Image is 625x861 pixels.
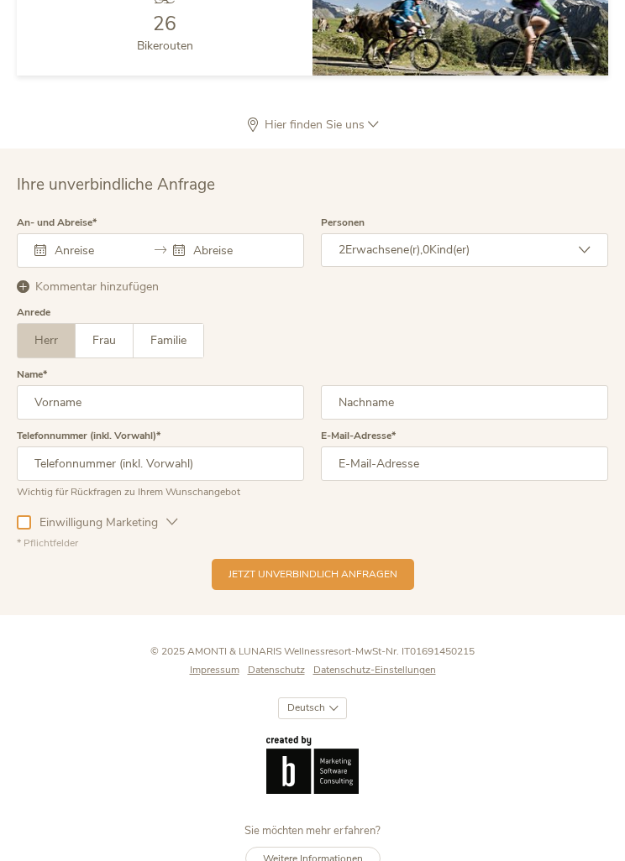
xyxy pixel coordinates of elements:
div: Anrede [17,307,50,317]
span: Einwilligung Marketing [31,514,166,531]
span: Bikerouten [137,38,193,54]
span: © 2025 AMONTI & LUNARIS Wellnessresort [150,644,351,658]
input: Abreise [189,243,273,258]
span: Datenschutz [248,663,305,676]
label: Name [17,369,47,379]
span: Familie [150,332,186,348]
input: Telefonnummer (inkl. Vorwahl) [17,446,304,481]
label: Personen [321,217,365,227]
span: Hier finden Sie uns [260,119,369,131]
span: 2 [339,242,345,258]
label: Telefonnummer (inkl. Vorwahl) [17,430,160,441]
a: Datenschutz [248,663,313,677]
span: Sie möchten mehr erfahren? [244,823,381,838]
div: Wichtig für Rückfragen zu Ihrem Wunschangebot [17,481,304,499]
input: Nachname [321,385,608,420]
a: Datenschutz-Einstellungen [313,663,436,677]
span: Kind(er) [429,242,470,258]
span: - [351,644,355,658]
span: Herr [34,332,58,348]
label: An- und Abreise [17,217,97,227]
a: Impressum [190,663,248,677]
span: 26 [153,11,176,37]
span: Frau [92,332,116,348]
img: Brandnamic GmbH | Leading Hospitality Solutions [266,736,359,793]
label: E-Mail-Adresse [321,430,396,441]
input: Vorname [17,385,304,420]
span: Impressum [190,663,239,676]
span: Erwachsene(r), [345,242,423,258]
span: Jetzt unverbindlich anfragen [228,567,397,582]
input: E-Mail-Adresse [321,446,608,481]
span: Kommentar hinzufügen [35,279,159,295]
input: Anreise [50,243,134,258]
span: MwSt-Nr. IT01691450215 [355,644,475,658]
span: 0 [423,242,429,258]
div: * Pflichtfelder [17,536,608,551]
span: Ihre unverbindliche Anfrage [17,174,215,196]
